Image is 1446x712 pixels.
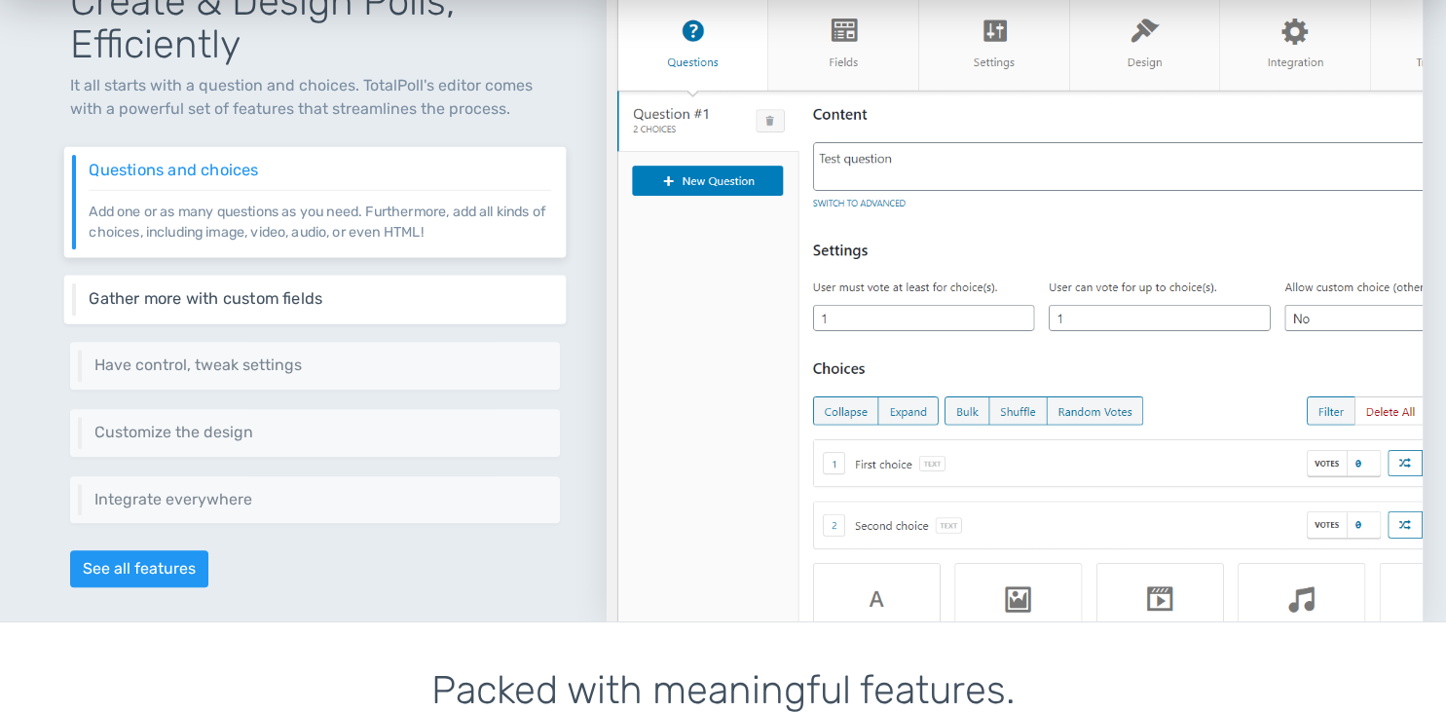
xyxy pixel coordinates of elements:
[94,356,545,374] h6: Have control, tweak settings
[94,491,545,508] h6: Integrate everywhere
[89,290,550,308] h6: Gather more with custom fields
[89,189,550,242] p: Add one or as many questions as you need. Furthermore, add all kinds of choices, including image,...
[89,162,550,179] h6: Questions and choices
[70,550,208,587] a: See all features
[94,441,545,442] p: Change the layout of your poll, colors, interactions, and much more. TotalPoll offers a wide rang...
[94,424,545,441] h6: Customize the design
[89,308,550,309] p: Add custom fields to gather more information about the voter. TotalPoll supports five field types...
[94,507,545,508] p: Integrate your poll virtually everywhere on your website or even externally through an embed code.
[70,74,560,121] p: It all starts with a question and choices. TotalPoll's editor comes with a powerful set of featur...
[94,374,545,375] p: Control different aspects of your poll via a set of settings like restrictions, results visibilit...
